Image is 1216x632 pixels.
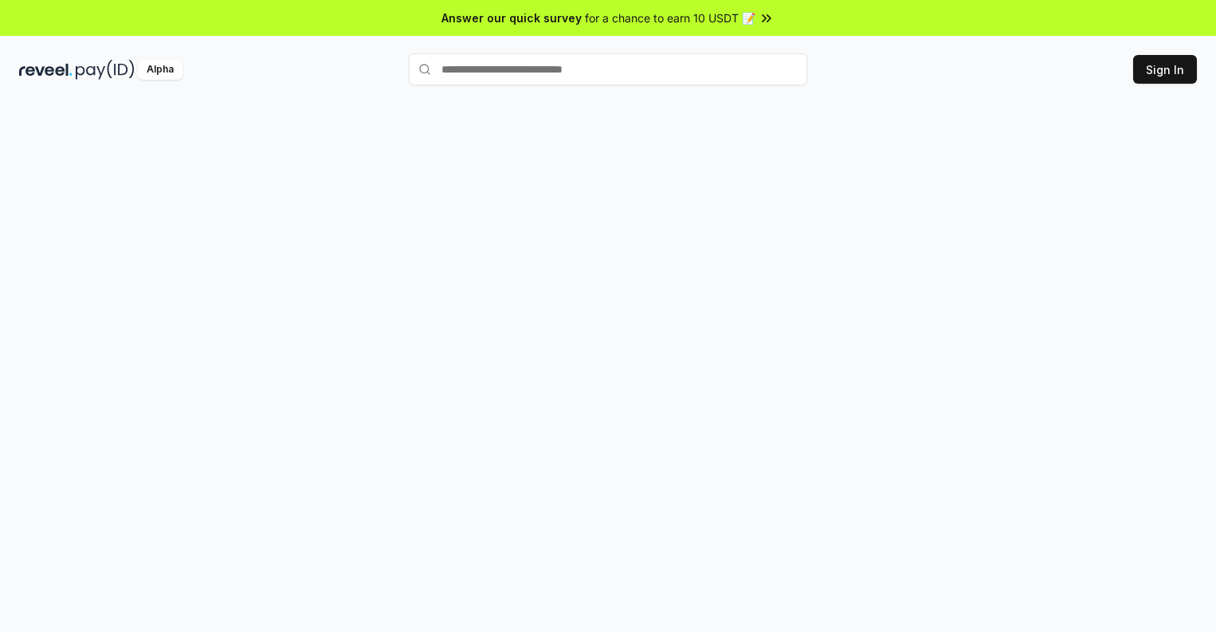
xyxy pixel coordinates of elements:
[76,60,135,80] img: pay_id
[19,60,73,80] img: reveel_dark
[585,10,755,26] span: for a chance to earn 10 USDT 📝
[138,60,182,80] div: Alpha
[1133,55,1197,84] button: Sign In
[441,10,582,26] span: Answer our quick survey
